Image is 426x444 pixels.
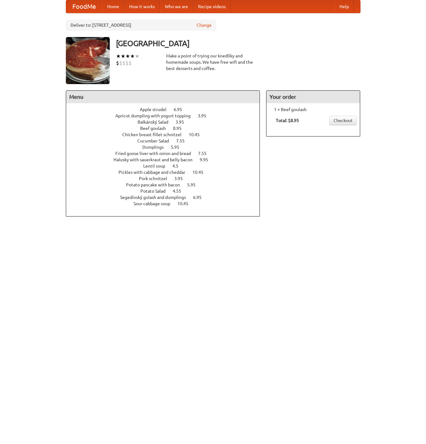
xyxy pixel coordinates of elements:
[142,145,191,150] a: Dumplings 5.95
[116,37,360,50] h3: [GEOGRAPHIC_DATA]
[138,120,196,125] a: Balkánský Salad 3.95
[140,107,194,112] a: Apple strudel 6.95
[137,138,196,143] a: Cucumber Salad 7.55
[266,91,360,103] h4: Your order
[160,0,193,13] a: Who we are
[113,157,220,162] a: Halusky with sauerkraut and belly bacon 9.95
[120,195,192,200] span: Segedínský gulash and dumplings
[66,0,102,13] a: FoodMe
[197,22,212,28] a: Change
[174,176,189,181] span: 3.95
[121,53,125,60] li: ★
[198,151,213,156] span: 7.55
[115,151,197,156] span: Fried goose liver with onion and bread
[122,60,125,67] li: $
[113,157,199,162] span: Halusky with sauerkraut and belly bacon
[122,132,188,137] span: Chicken breast fillet schnitzel
[134,201,200,206] a: Sour cabbage soup 10.45
[142,145,170,150] span: Dumplings
[135,53,139,60] li: ★
[139,176,194,181] a: Pork schnitzel 3.95
[138,120,175,125] span: Balkánský Salad
[120,195,213,200] a: Segedínský gulash and dumplings 6.95
[124,0,160,13] a: How it works
[125,60,129,67] li: $
[193,195,208,200] span: 6.95
[115,151,218,156] a: Fried goose liver with onion and bread 7.55
[66,37,110,84] img: angular.jpg
[276,118,299,123] b: Total: $8.95
[118,170,215,175] a: Pickles with cabbage and cheddar 10.45
[177,201,195,206] span: 10.45
[125,53,130,60] li: ★
[329,116,357,125] a: Checkout
[192,170,210,175] span: 10.45
[140,126,172,131] span: Beef goulash
[66,19,216,31] div: Deliver to: [STREET_ADDRESS]
[118,170,192,175] span: Pickles with cabbage and cheddar
[143,163,171,169] span: Lentil soup
[198,113,213,118] span: 3.95
[334,0,354,13] a: Help
[174,107,188,112] span: 6.95
[140,126,193,131] a: Beef goulash 8.95
[119,60,122,67] li: $
[139,176,173,181] span: Pork schnitzel
[140,107,173,112] span: Apple strudel
[173,189,187,194] span: 4.55
[134,201,176,206] span: Sour cabbage soup
[140,189,193,194] a: Potato Salad 4.55
[137,138,175,143] span: Cucumber Salad
[143,163,190,169] a: Lentil soup 4.5
[193,0,231,13] a: Recipe videos
[122,132,211,137] a: Chicken breast fillet schnitzel 10.45
[171,145,186,150] span: 5.95
[116,53,121,60] li: ★
[172,163,185,169] span: 4.5
[200,157,214,162] span: 9.95
[173,126,188,131] span: 8.95
[176,138,191,143] span: 7.55
[115,113,218,118] a: Apricot dumpling with yogurt topping 3.95
[129,60,132,67] li: $
[102,0,124,13] a: Home
[116,60,119,67] li: $
[270,106,357,113] li: 1 × Beef goulash
[176,120,190,125] span: 3.95
[126,182,207,187] a: Potato pancake with bacon 5.95
[66,91,260,103] h4: Menu
[126,182,186,187] span: Potato pancake with bacon
[189,132,206,137] span: 10.45
[166,53,260,72] div: Make a point of trying our knedlíky and homemade soups. We have free wifi and the best desserts a...
[187,182,202,187] span: 5.95
[115,113,197,118] span: Apricot dumpling with yogurt topping
[130,53,135,60] li: ★
[140,189,172,194] span: Potato Salad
